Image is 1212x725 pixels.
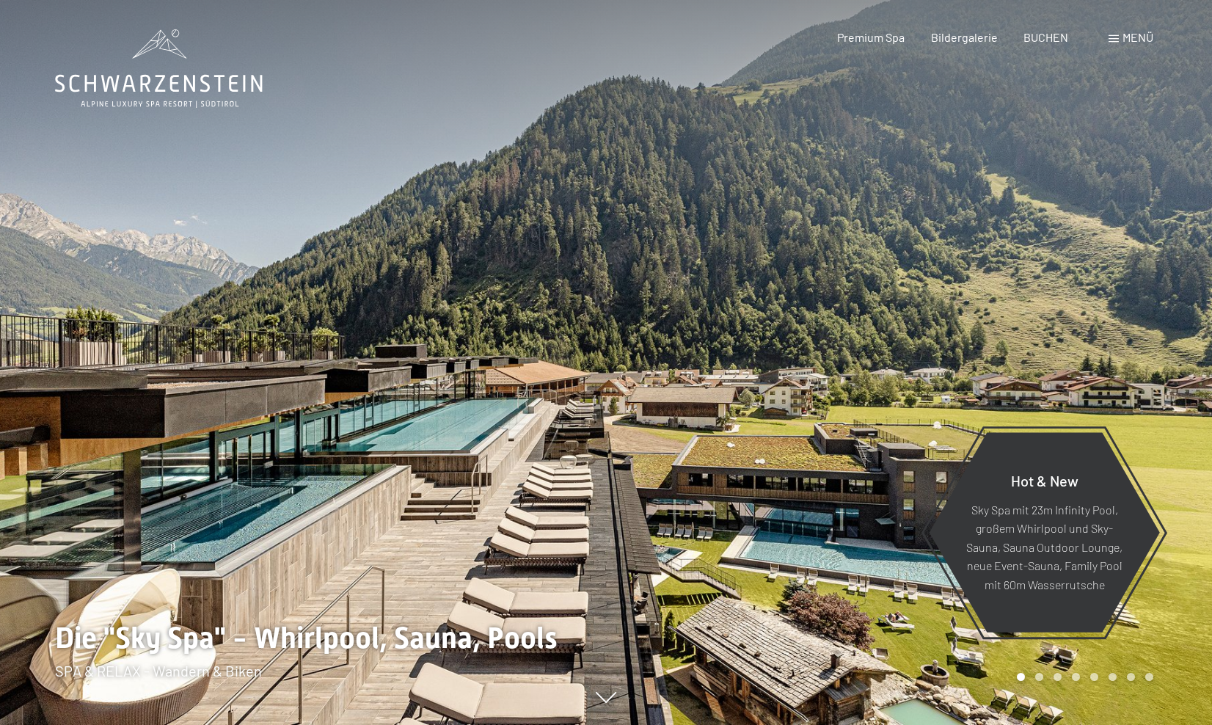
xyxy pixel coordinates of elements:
[1012,673,1153,681] div: Carousel Pagination
[1072,673,1080,681] div: Carousel Page 4
[1122,30,1153,44] span: Menü
[1054,673,1062,681] div: Carousel Page 3
[1017,673,1025,681] div: Carousel Page 1 (Current Slide)
[931,30,998,44] a: Bildergalerie
[1011,471,1078,489] span: Hot & New
[965,500,1124,594] p: Sky Spa mit 23m Infinity Pool, großem Whirlpool und Sky-Sauna, Sauna Outdoor Lounge, neue Event-S...
[1023,30,1068,44] a: BUCHEN
[1127,673,1135,681] div: Carousel Page 7
[837,30,905,44] a: Premium Spa
[1145,673,1153,681] div: Carousel Page 8
[1109,673,1117,681] div: Carousel Page 6
[1090,673,1098,681] div: Carousel Page 5
[1035,673,1043,681] div: Carousel Page 2
[928,431,1161,633] a: Hot & New Sky Spa mit 23m Infinity Pool, großem Whirlpool und Sky-Sauna, Sauna Outdoor Lounge, ne...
